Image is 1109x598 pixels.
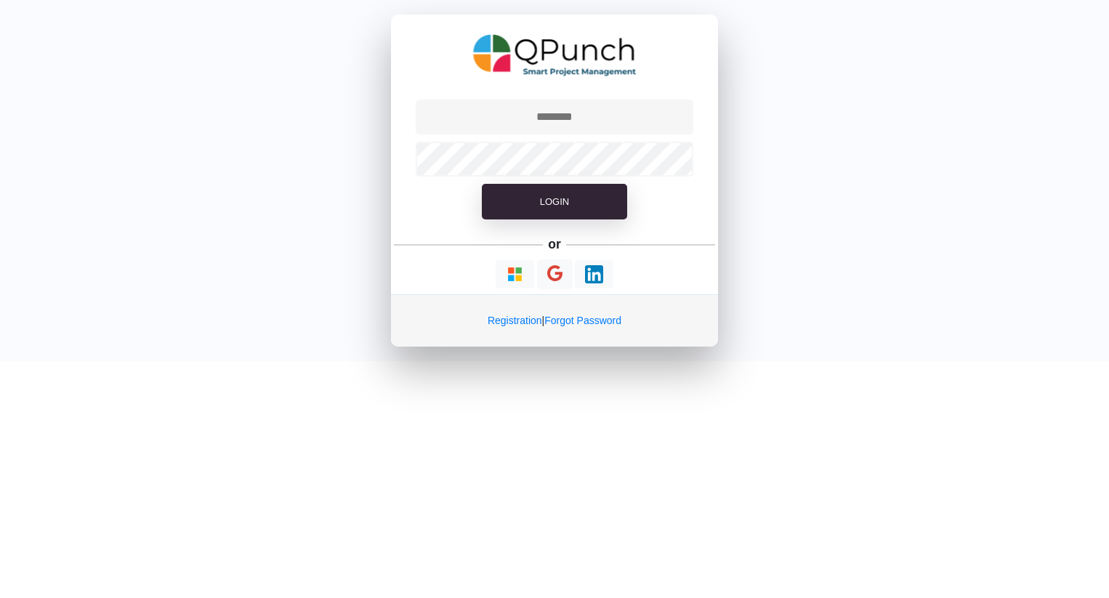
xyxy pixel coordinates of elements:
div: | [391,294,718,347]
h5: or [546,234,564,254]
img: QPunch [473,29,637,81]
a: Registration [488,315,542,326]
a: Forgot Password [544,315,621,326]
span: Login [540,196,569,207]
img: Loading... [585,265,603,283]
button: Continue With Microsoft Azure [496,260,534,288]
button: Login [482,184,627,220]
button: Continue With LinkedIn [575,260,613,288]
button: Continue With Google [537,259,573,289]
img: Loading... [506,265,524,283]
